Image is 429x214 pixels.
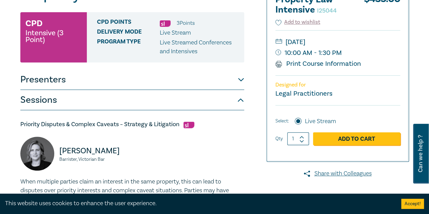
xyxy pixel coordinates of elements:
[97,38,160,56] span: Program type
[97,28,160,37] span: Delivery Mode
[160,20,171,27] img: Substantive Law
[267,169,409,178] a: Share with Colleagues
[59,145,128,156] p: [PERSON_NAME]
[317,7,337,15] small: I25044
[275,135,283,142] label: Qty
[5,199,391,208] div: This website uses cookies to enhance the user experience.
[177,19,195,27] li: 3 Point s
[25,30,82,43] small: Intensive (3 Point)
[275,117,289,125] span: Select:
[20,70,244,90] button: Presenters
[275,37,400,47] small: [DATE]
[20,137,54,171] img: Kahlia Shenstone
[160,38,239,56] p: Live Streamed Conferences and Intensives
[20,177,244,213] p: When multiple parties claim an interest in the same property, this can lead to disputes over prio...
[305,117,336,126] label: Live Stream
[183,122,194,128] img: Substantive Law
[275,82,400,88] p: Designed for
[275,47,400,58] small: 10:00 AM - 1:30 PM
[25,17,42,30] h3: CPD
[313,132,400,145] a: Add to Cart
[59,157,128,162] small: Barrister, Victorian Bar
[97,19,160,27] span: CPD Points
[20,90,244,110] button: Sessions
[401,199,424,209] button: Accept cookies
[275,59,361,68] a: Print Course Information
[275,89,332,98] small: Legal Practitioners
[287,132,309,145] input: 1
[275,18,320,26] button: Add to wishlist
[20,120,244,129] h5: Priority Disputes & Complex Caveats – Strategy & Litigation
[417,128,424,179] span: Can we help ?
[160,29,191,37] span: Live Stream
